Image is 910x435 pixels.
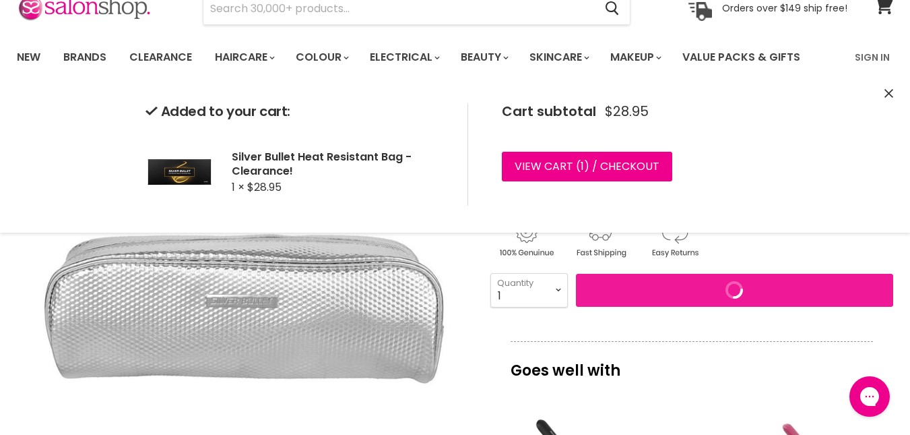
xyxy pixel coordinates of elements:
span: Cart subtotal [502,102,596,121]
iframe: Gorgias live chat messenger [843,372,897,422]
ul: Main menu [7,38,828,77]
p: Goes well with [511,341,873,386]
a: Beauty [451,43,517,71]
a: Makeup [600,43,670,71]
p: Orders over $149 ship free! [722,2,847,14]
h2: Silver Bullet Heat Resistant Bag - Clearance! [232,150,446,178]
img: genuine.gif [490,219,562,260]
span: 1 × [232,179,245,195]
img: returns.gif [639,219,710,260]
a: New [7,43,51,71]
img: Silver Bullet Heat Resistant Bag - Clearance! [145,138,213,206]
a: Brands [53,43,117,71]
select: Quantity [490,273,568,307]
a: Skincare [519,43,597,71]
button: Close [884,87,893,101]
span: 1 [581,158,584,174]
img: shipping.gif [564,219,636,260]
a: Clearance [119,43,202,71]
a: Haircare [205,43,283,71]
a: Value Packs & Gifts [672,43,810,71]
a: Sign In [847,43,898,71]
span: $28.95 [247,179,282,195]
h2: Added to your cart: [145,104,446,119]
a: Colour [286,43,357,71]
a: Electrical [360,43,448,71]
a: View cart (1) / Checkout [502,152,672,181]
span: $28.95 [605,104,649,119]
